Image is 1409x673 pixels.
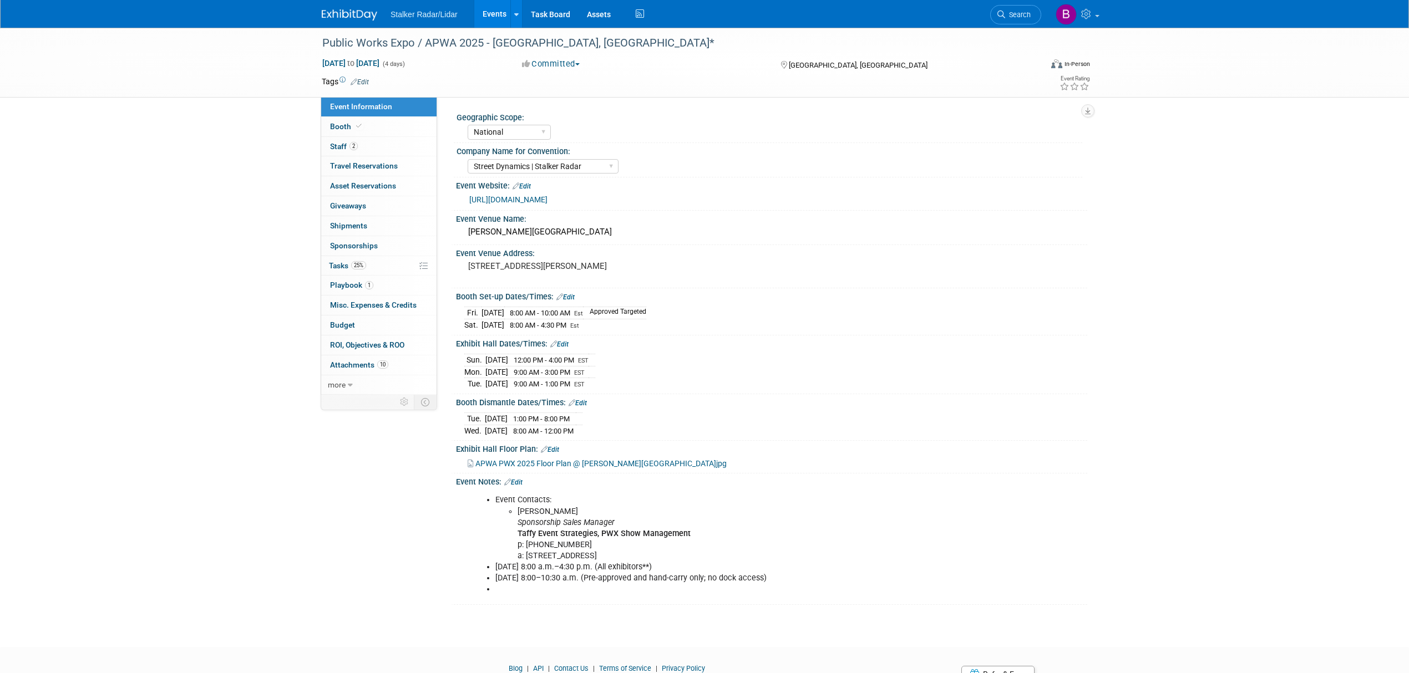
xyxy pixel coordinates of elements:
[574,381,585,388] span: EST
[495,573,959,584] li: [DATE] 8:00–10:30 a.m. (Pre-approved and hand-carry only; no dock access)
[550,340,569,348] a: Edit
[1056,4,1077,25] img: Brooke Journet
[456,441,1087,455] div: Exhibit Hall Floor Plan:
[457,109,1082,123] div: Geographic Scope:
[377,360,388,369] span: 10
[464,425,485,436] td: Wed.
[464,354,485,366] td: Sun.
[464,319,482,330] td: Sat.
[322,76,369,87] td: Tags
[321,315,437,335] a: Budget
[485,366,508,378] td: [DATE]
[456,394,1087,409] div: Booth Dismantle Dates/Times:
[321,295,437,315] a: Misc. Expenses & Credits
[510,321,566,329] span: 8:00 AM - 4:30 PM
[590,664,597,672] span: |
[464,413,485,425] td: Tue.
[321,375,437,395] a: more
[330,142,358,151] span: Staff
[456,177,1087,192] div: Event Website:
[456,245,1087,259] div: Event Venue Address:
[518,58,584,70] button: Committed
[321,355,437,375] a: Attachments10
[456,288,1087,303] div: Booth Set-up Dates/Times:
[569,399,587,407] a: Edit
[976,58,1090,74] div: Event Format
[365,281,373,289] span: 1
[356,123,362,129] i: Booth reservation complete
[574,369,585,376] span: EST
[330,201,366,210] span: Giveaways
[456,335,1087,350] div: Exhibit Hall Dates/Times:
[475,459,727,468] span: APWA PWX 2025 Floor Plan @ [PERSON_NAME][GEOGRAPHIC_DATA]jpg
[524,664,531,672] span: |
[541,446,559,453] a: Edit
[321,156,437,176] a: Travel Reservations
[1060,76,1089,81] div: Event Rating
[321,196,437,216] a: Giveaways
[556,293,575,301] a: Edit
[382,60,405,68] span: (4 days)
[482,319,504,330] td: [DATE]
[653,664,660,672] span: |
[789,61,927,69] span: [GEOGRAPHIC_DATA], [GEOGRAPHIC_DATA]
[545,664,553,672] span: |
[330,320,355,329] span: Budget
[321,276,437,295] a: Playbook1
[330,360,388,369] span: Attachments
[513,415,570,423] span: 1:00 PM - 8:00 PM
[468,261,707,271] pre: [STREET_ADDRESS][PERSON_NAME]
[464,378,485,390] td: Tue.
[1064,60,1090,68] div: In-Person
[513,427,574,435] span: 8:00 AM - 12:00 PM
[514,368,570,376] span: 9:00 AM - 3:00 PM
[495,562,959,573] li: [DATE] 8:00 a.m.–4:30 p.m. (All exhibitors**)
[504,478,523,486] a: Edit
[321,236,437,256] a: Sponsorships
[509,664,523,672] a: Blog
[464,307,482,319] td: Fri.
[330,281,373,289] span: Playbook
[578,357,589,364] span: EST
[514,356,574,364] span: 12:00 PM - 4:00 PM
[414,395,437,409] td: Toggle Event Tabs
[322,9,377,21] img: ExhibitDay
[330,221,367,230] span: Shipments
[456,473,1087,488] div: Event Notes:
[321,97,437,116] a: Event Information
[328,380,346,389] span: more
[485,354,508,366] td: [DATE]
[457,143,1082,157] div: Company Name for Convention:
[330,161,398,170] span: Travel Reservations
[662,664,705,672] a: Privacy Policy
[485,378,508,390] td: [DATE]
[990,5,1041,24] a: Search
[1005,11,1031,19] span: Search
[321,335,437,355] a: ROI, Objectives & ROO
[456,211,1087,225] div: Event Venue Name:
[321,117,437,136] a: Booth
[321,137,437,156] a: Staff2
[330,122,364,131] span: Booth
[330,181,396,190] span: Asset Reservations
[391,10,458,19] span: Stalker Radar/Lidar
[351,78,369,86] a: Edit
[518,518,615,527] i: Sponsorship Sales Manager
[318,33,1025,53] div: Public Works Expo / APWA 2025 - [GEOGRAPHIC_DATA], [GEOGRAPHIC_DATA]*
[468,459,727,468] a: APWA PWX 2025 Floor Plan @ [PERSON_NAME][GEOGRAPHIC_DATA]jpg
[321,256,437,276] a: Tasks25%
[599,664,651,672] a: Terms of Service
[346,59,356,68] span: to
[485,413,508,425] td: [DATE]
[330,241,378,250] span: Sponsorships
[469,195,548,204] a: [URL][DOMAIN_NAME]
[570,322,579,329] span: Est
[464,223,1079,241] div: [PERSON_NAME][GEOGRAPHIC_DATA]
[513,182,531,190] a: Edit
[330,102,392,111] span: Event Information
[322,58,380,68] span: [DATE] [DATE]
[330,340,404,349] span: ROI, Objectives & ROO
[482,307,504,319] td: [DATE]
[485,425,508,436] td: [DATE]
[510,309,570,317] span: 8:00 AM - 10:00 AM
